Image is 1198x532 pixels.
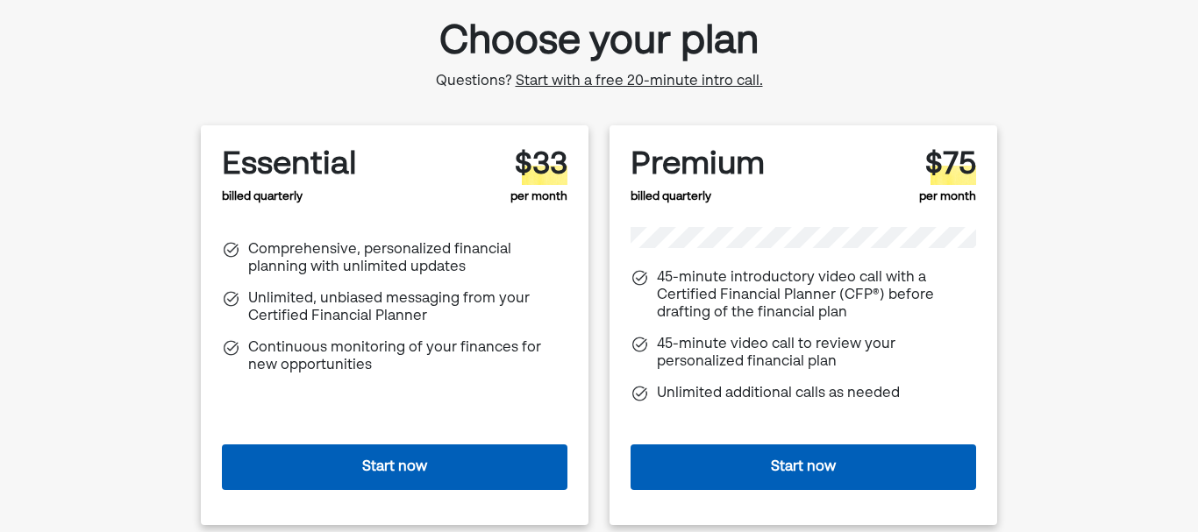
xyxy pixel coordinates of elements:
[222,146,357,206] div: billed quarterly
[631,444,976,490] button: Start now
[657,336,976,371] div: 45-minute video call to review your personalized financial plan
[248,241,567,276] div: Comprehensive, personalized financial planning with unlimited updates
[516,74,763,89] span: Start with a free 20-minute intro call.
[919,146,976,184] div: $75
[222,146,357,184] div: Essential
[436,11,763,73] div: Choose your plan
[631,146,765,206] div: billed quarterly
[510,146,567,206] div: per month
[919,146,976,206] div: per month
[657,385,900,402] div: Unlimited additional calls as needed
[222,444,567,490] button: Start now
[248,290,567,325] div: Unlimited, unbiased messaging from your Certified Financial Planner
[510,146,567,184] div: $33
[436,73,763,90] div: Questions?
[631,146,765,184] div: Premium
[248,339,567,374] div: Continuous monitoring of your finances for new opportunities
[657,269,976,322] div: 45-minute introductory video call with a Certified Financial Planner (CFP®) before drafting of th...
